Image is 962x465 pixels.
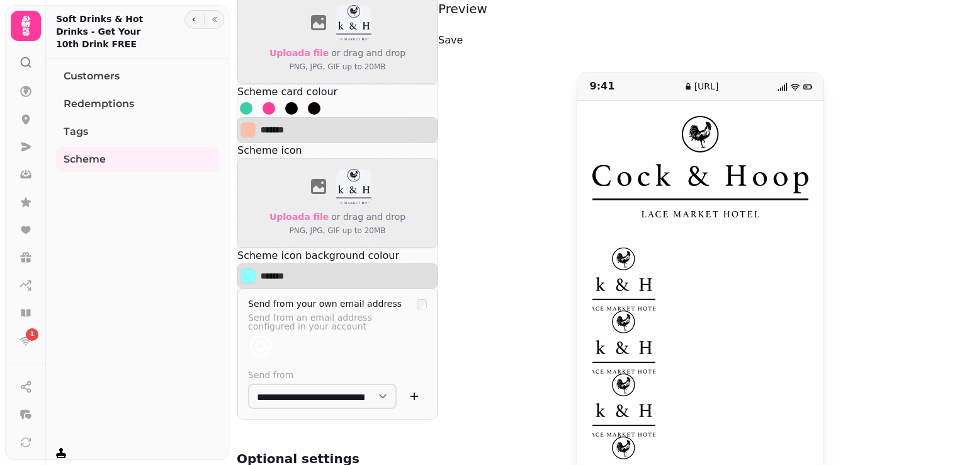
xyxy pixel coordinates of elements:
label: Scheme card colour [237,86,337,98]
p: PNG, JPG, GIF up to 20MB [269,60,405,73]
label: Scheme icon [237,144,302,156]
h2: Soft Drinks & Hot Drinks - Get Your 10th Drink FREE [56,13,184,50]
a: Tags [56,119,219,144]
a: Customers [56,64,219,89]
img: Soft Drinks & Hot Drinks - Get Your 10th Drink FREE [592,116,808,217]
p: Send from an email address configured in your account [248,308,409,331]
button: Add stamps [56,445,66,460]
button: Select color [241,122,256,137]
p: [URL] [694,80,719,93]
p: or drag and drop [329,45,405,60]
img: aHR0cHM6Ly9ibGFja2J4LnMzLmV1LXdlc3QtMi5hbWF6b25hd3MuY29tLzBiMDU0ZTNkLTQwMDktMTFlZC1hZmU4LTA2M2ZlM... [336,169,371,204]
div: Select color [237,263,438,289]
a: Redemptions [56,91,219,117]
img: aHR0cHM6Ly9ibGFja2J4LnMzLmV1LXdlc3QtMi5hbWF6b25hd3MuY29tLzBiMDU0ZTNkLTQwMDktMTFlZC1hZmU4LTA2M2ZlM... [336,5,371,40]
label: Send from your own email address [248,299,402,309]
span: 1 [30,330,34,339]
span: Scheme [64,152,106,167]
a: 1 [13,328,38,353]
span: Upload a file [269,212,329,222]
p: 9:41 [590,79,654,94]
span: Customers [64,69,120,84]
p: or drag and drop [329,209,405,224]
a: Scheme [56,147,219,172]
button: Save [438,33,463,48]
label: Send from [248,369,427,381]
div: Soft Drinks & Hot Drinks - Get Your 10th Drink FREE [592,217,808,248]
div: Select color [237,117,438,142]
span: Redemptions [64,96,134,112]
span: Upload a file [269,48,329,58]
p: PNG, JPG, GIF up to 20MB [269,224,405,237]
button: Select color [241,268,256,284]
span: Tags [64,124,88,139]
label: Scheme icon background colour [237,250,399,261]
